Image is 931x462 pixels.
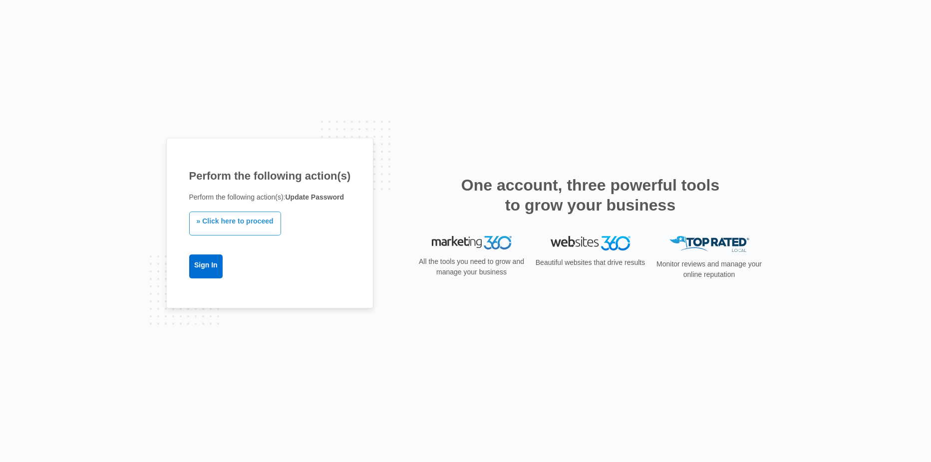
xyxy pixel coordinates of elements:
img: Top Rated Local [669,236,749,252]
p: Monitor reviews and manage your online reputation [653,259,765,280]
h1: Perform the following action(s) [189,168,351,184]
p: Beautiful websites that drive results [535,257,646,268]
img: Websites 360 [551,236,630,250]
b: Update Password [285,193,343,201]
p: All the tools you need to grow and manage your business [416,256,528,277]
a: » Click here to proceed [189,212,281,235]
h2: One account, three powerful tools to grow your business [458,175,723,215]
img: Marketing 360 [432,236,512,250]
p: Perform the following action(s): [189,192,351,203]
a: Sign In [189,254,223,278]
